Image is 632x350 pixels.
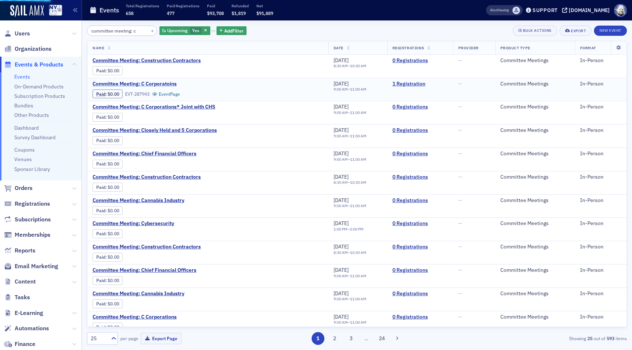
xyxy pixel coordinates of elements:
[334,180,366,185] div: –
[458,127,462,133] span: —
[334,297,366,301] div: –
[4,309,43,317] a: E-Learning
[334,320,348,325] time: 9:00 AM
[334,250,348,255] time: 8:30 AM
[93,197,215,204] span: Committee Meeting: Cannabis Industry
[334,80,349,87] span: [DATE]
[500,290,570,297] div: Committee Meetings
[15,61,63,69] span: Events & Products
[334,267,349,273] span: [DATE]
[580,104,621,110] div: In-Person
[350,110,366,115] time: 11:00 AM
[207,3,224,8] p: Paid
[93,206,123,215] div: Paid: 0 - $0
[15,278,36,286] span: Content
[458,197,462,203] span: —
[15,30,30,38] span: Users
[334,150,349,157] span: [DATE]
[350,296,366,301] time: 11:00 AM
[580,220,621,227] div: In-Person
[108,114,119,120] span: $0.00
[350,133,366,138] time: 11:00 AM
[96,208,108,213] span: :
[580,314,621,320] div: In-Person
[4,216,51,224] a: Subscriptions
[4,231,50,239] a: Memberships
[93,229,123,238] div: Paid: 0 - $0
[96,254,108,260] span: :
[334,63,348,68] time: 8:30 AM
[512,7,520,14] span: Beth Carlson
[96,208,105,213] a: Paid
[458,45,479,50] span: Provider
[99,6,119,15] h1: Events
[93,299,123,308] div: Paid: 0 - $0
[224,27,244,34] span: Add Filter
[93,160,123,168] div: Paid: 0 - $0
[392,57,448,64] a: 0 Registrations
[350,87,366,92] time: 11:00 AM
[580,244,621,250] div: In-Person
[232,3,249,8] p: Refunded
[334,313,349,320] span: [DATE]
[14,102,33,109] a: Bundles
[334,87,348,92] time: 9:00 AM
[4,324,49,332] a: Automations
[361,335,372,342] span: …
[586,335,594,342] strong: 25
[14,93,65,99] a: Subscription Products
[334,180,348,185] time: 8:30 AM
[334,220,349,227] span: [DATE]
[458,174,462,180] span: —
[108,138,119,143] span: $0.00
[93,244,215,250] a: Committee Meeting: Construction Contractors
[96,161,108,167] span: :
[14,166,50,172] a: Sponsor Library
[14,147,35,153] a: Coupons
[108,91,119,97] span: $0.00
[500,174,570,180] div: Committee Meetings
[334,57,349,64] span: [DATE]
[334,64,366,68] div: –
[392,174,448,180] a: 0 Registrations
[167,3,199,8] p: Paid Registrations
[93,57,215,64] span: Committee Meeting: Construction Contractors
[96,68,105,73] a: Paid
[93,151,215,157] a: Committee Meeting: Chief Financial Officers
[162,27,188,33] span: Is Upcoming
[500,81,570,87] div: Committee Meetings
[334,110,348,115] time: 9:00 AM
[93,183,123,191] div: Paid: 0 - $0
[350,180,366,185] time: 10:30 AM
[392,104,448,110] a: 0 Registrations
[159,26,210,35] div: Yes
[93,104,215,110] a: Committee Meeting: C Corporations* Joint with CHS
[96,184,108,190] span: :
[14,112,49,118] a: Other Products
[312,332,324,345] button: 1
[4,340,35,348] a: Finance
[93,127,217,134] a: Committee Meeting: Closely Held and S Corporations
[500,244,570,250] div: Committee Meetings
[392,127,448,134] a: 0 Registrations
[500,104,570,110] div: Committee Meetings
[93,314,215,320] a: Committee Meeting: C Corporations
[490,8,497,12] div: Also
[458,103,462,110] span: —
[10,5,44,17] img: SailAMX
[96,114,108,120] span: :
[126,3,159,8] p: Total Registrations
[96,324,108,330] span: :
[490,8,509,13] span: Viewing
[149,27,156,34] button: ×
[500,267,570,274] div: Committee Meetings
[500,45,530,50] span: Product Type
[334,250,366,255] div: –
[392,244,448,250] a: 0 Registrations
[594,27,627,33] a: New Event
[392,220,448,227] a: 0 Registrations
[560,26,591,36] button: Export
[334,320,366,325] div: –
